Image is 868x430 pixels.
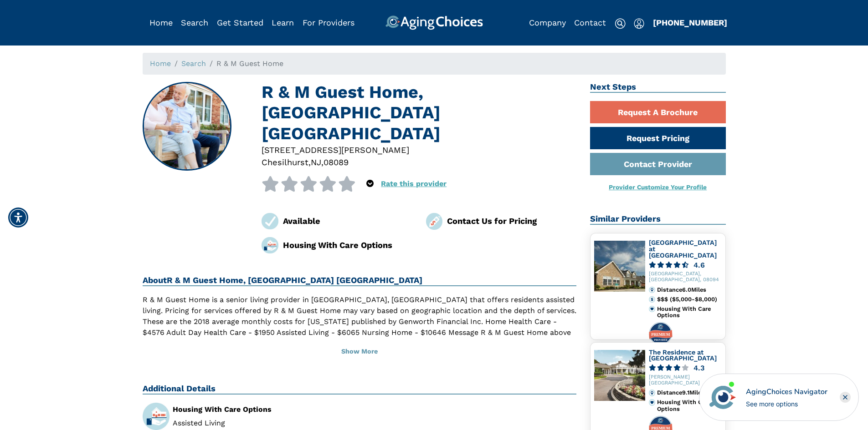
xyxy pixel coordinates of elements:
[590,82,726,93] h2: Next Steps
[216,59,283,68] span: R & M Guest Home
[649,349,717,362] a: The Residence at [GEOGRAPHIC_DATA]
[657,296,721,303] div: $$$ ($5,000-$8,000)
[143,275,577,286] h2: About R & M Guest Home, [GEOGRAPHIC_DATA] [GEOGRAPHIC_DATA]
[653,18,727,27] a: [PHONE_NUMBER]
[657,287,721,293] div: Distance 6.0 Miles
[634,18,644,29] img: user-icon.svg
[143,342,577,362] button: Show More
[590,153,726,175] a: Contact Provider
[649,364,722,371] a: 4.3
[707,382,738,413] img: avatar
[590,101,726,123] a: Request A Brochure
[657,306,721,319] div: Housing With Care Options
[217,18,263,27] a: Get Started
[657,390,721,396] div: Distance 9.1 Miles
[149,18,173,27] a: Home
[634,15,644,30] div: Popover trigger
[590,127,726,149] a: Request Pricing
[143,83,231,170] img: R & M Guest Home, Chesilhurst NJ
[649,287,655,293] img: distance.svg
[303,18,354,27] a: For Providers
[150,59,171,68] a: Home
[649,239,717,258] a: [GEOGRAPHIC_DATA] at [GEOGRAPHIC_DATA]
[381,179,447,188] a: Rate this provider
[8,207,28,228] div: Accessibility Menu
[649,374,722,386] div: [PERSON_NAME][GEOGRAPHIC_DATA]
[308,157,311,167] span: ,
[649,306,655,312] img: primary.svg
[181,59,206,68] a: Search
[173,420,353,427] li: Assisted Living
[590,214,726,225] h2: Similar Providers
[324,156,349,168] div: 08089
[746,386,827,397] div: AgingChoices Navigator
[311,157,321,167] span: NJ
[181,15,208,30] div: Popover trigger
[272,18,294,27] a: Learn
[143,53,726,75] nav: breadcrumb
[262,157,308,167] span: Chesilhurst
[574,18,606,27] a: Contact
[649,296,655,303] img: cost.svg
[143,294,577,349] p: R & M Guest Home is a senior living provider in [GEOGRAPHIC_DATA], [GEOGRAPHIC_DATA] that offers ...
[649,390,655,396] img: distance.svg
[447,215,576,227] div: Contact Us for Pricing
[693,262,705,268] div: 4.6
[262,82,576,144] h1: R & M Guest Home, [GEOGRAPHIC_DATA] [GEOGRAPHIC_DATA]
[262,144,576,156] div: [STREET_ADDRESS][PERSON_NAME]
[529,18,566,27] a: Company
[615,18,626,29] img: search-icon.svg
[840,392,851,403] div: Close
[649,262,722,268] a: 4.6
[283,215,412,227] div: Available
[649,322,673,345] img: premium-profile-badge.svg
[385,15,483,30] img: AgingChoices
[649,399,655,405] img: primary.svg
[693,364,704,371] div: 4.3
[173,406,353,413] div: Housing With Care Options
[366,176,374,192] div: Popover trigger
[181,18,208,27] a: Search
[657,399,721,412] div: Housing With Care Options
[649,271,722,283] div: [GEOGRAPHIC_DATA], [GEOGRAPHIC_DATA], 08094
[609,183,707,191] a: Provider Customize Your Profile
[321,157,324,167] span: ,
[746,399,827,409] div: See more options
[143,384,577,395] h2: Additional Details
[283,239,412,251] div: Housing With Care Options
